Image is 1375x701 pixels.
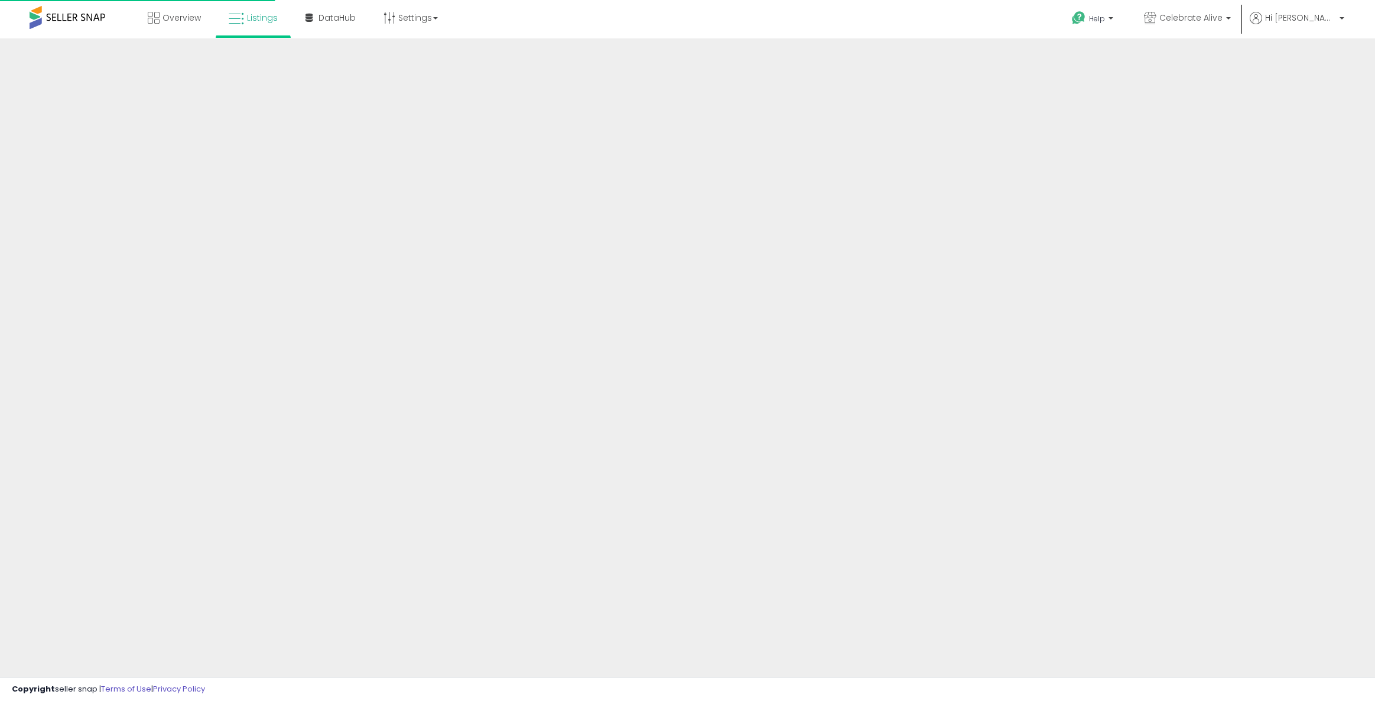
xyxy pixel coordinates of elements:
[1250,12,1344,38] a: Hi [PERSON_NAME]
[162,12,201,24] span: Overview
[1062,2,1125,38] a: Help
[1159,12,1223,24] span: Celebrate Alive
[1071,11,1086,25] i: Get Help
[1089,14,1105,24] span: Help
[247,12,278,24] span: Listings
[1265,12,1336,24] span: Hi [PERSON_NAME]
[318,12,356,24] span: DataHub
